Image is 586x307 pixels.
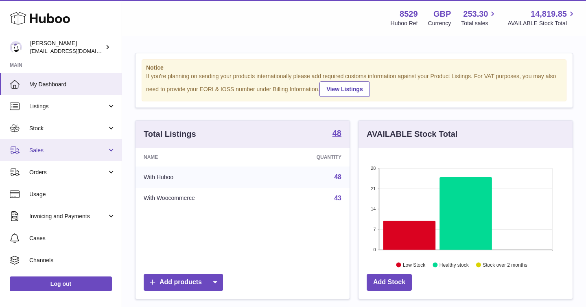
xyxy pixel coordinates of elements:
text: 21 [371,186,376,191]
a: 48 [332,129,341,139]
span: 253.30 [463,9,488,20]
text: Stock over 2 months [483,262,527,268]
span: Stock [29,125,107,132]
text: 14 [371,206,376,211]
span: AVAILABLE Stock Total [507,20,576,27]
h3: Total Listings [144,129,196,140]
span: [EMAIL_ADDRESS][DOMAIN_NAME] [30,48,120,54]
a: Add Stock [367,274,412,291]
span: My Dashboard [29,81,116,88]
span: Total sales [461,20,497,27]
td: With Huboo [136,167,268,188]
span: Cases [29,235,116,242]
text: Healthy stock [439,262,469,268]
a: View Listings [319,81,370,97]
text: 28 [371,166,376,171]
th: Name [136,148,268,167]
a: 14,819.85 AVAILABLE Stock Total [507,9,576,27]
img: admin@redgrass.ch [10,41,22,53]
span: Usage [29,191,116,198]
strong: GBP [433,9,451,20]
text: Low Stock [403,262,426,268]
span: Invoicing and Payments [29,213,107,220]
h3: AVAILABLE Stock Total [367,129,457,140]
a: Log out [10,276,112,291]
strong: 8529 [400,9,418,20]
div: If you're planning on sending your products internationally please add required customs informati... [146,72,562,97]
text: 7 [373,227,376,232]
strong: 48 [332,129,341,137]
text: 0 [373,247,376,252]
strong: Notice [146,64,562,72]
span: 14,819.85 [531,9,567,20]
span: Orders [29,169,107,176]
a: 43 [334,195,341,202]
span: Channels [29,257,116,264]
a: 253.30 Total sales [461,9,497,27]
th: Quantity [268,148,350,167]
span: Listings [29,103,107,110]
td: With Woocommerce [136,188,268,209]
div: Huboo Ref [391,20,418,27]
div: Currency [428,20,451,27]
div: [PERSON_NAME] [30,39,103,55]
a: Add products [144,274,223,291]
span: Sales [29,147,107,154]
a: 48 [334,173,341,180]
